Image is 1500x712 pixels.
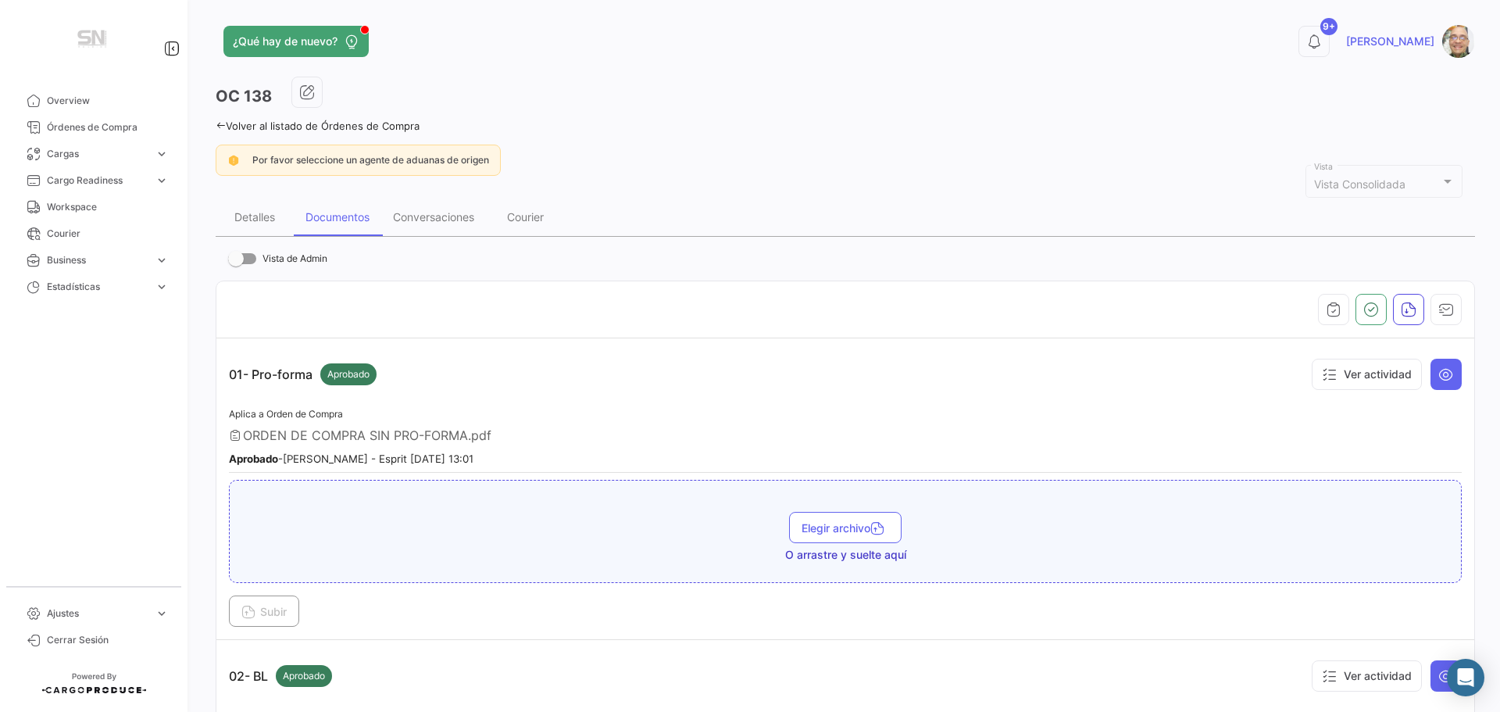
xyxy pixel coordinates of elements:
button: Ver actividad [1312,660,1422,692]
span: Aplica a Orden de Compra [229,408,343,420]
span: Overview [47,94,169,108]
span: expand_more [155,174,169,188]
span: Ajustes [47,606,148,621]
div: Detalles [234,210,275,224]
span: Cerrar Sesión [47,633,169,647]
span: Aprobado [283,669,325,683]
span: expand_more [155,253,169,267]
span: ORDEN DE COMPRA SIN PRO-FORMA.pdf [243,428,491,443]
p: 02- BL [229,665,332,687]
span: Órdenes de Compra [47,120,169,134]
span: Subir [241,605,287,618]
small: - [PERSON_NAME] - Esprit [DATE] 13:01 [229,453,473,465]
div: Documentos [305,210,370,224]
a: Órdenes de Compra [12,114,175,141]
div: Conversaciones [393,210,474,224]
a: Overview [12,88,175,114]
b: Aprobado [229,453,278,465]
a: Courier [12,220,175,247]
div: Courier [507,210,544,224]
span: Cargo Readiness [47,174,148,188]
button: Ver actividad [1312,359,1422,390]
span: Estadísticas [47,280,148,294]
button: Subir [229,596,299,627]
p: 01- Pro-forma [229,363,377,385]
button: ¿Qué hay de nuevo? [223,26,369,57]
span: Vista de Admin [262,249,327,268]
span: expand_more [155,147,169,161]
span: Business [47,253,148,267]
span: Elegir archivo [802,521,889,535]
span: ¿Qué hay de nuevo? [233,34,337,49]
mat-select-trigger: Vista Consolidada [1314,177,1405,191]
span: expand_more [155,280,169,294]
div: Abrir Intercom Messenger [1447,659,1484,696]
span: Aprobado [327,367,370,381]
span: Cargas [47,147,148,161]
span: [PERSON_NAME] [1346,34,1434,49]
span: O arrastre y suelte aquí [785,547,906,563]
button: Elegir archivo [789,512,902,543]
span: expand_more [155,606,169,621]
a: Volver al listado de Órdenes de Compra [216,120,420,132]
h3: OC 138 [216,85,272,107]
span: Workspace [47,200,169,214]
img: Captura.PNG [1442,25,1475,58]
a: Workspace [12,194,175,220]
span: Courier [47,227,169,241]
img: Manufactura+Logo.png [55,19,133,63]
span: Por favor seleccione un agente de aduanas de origen [252,154,489,166]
